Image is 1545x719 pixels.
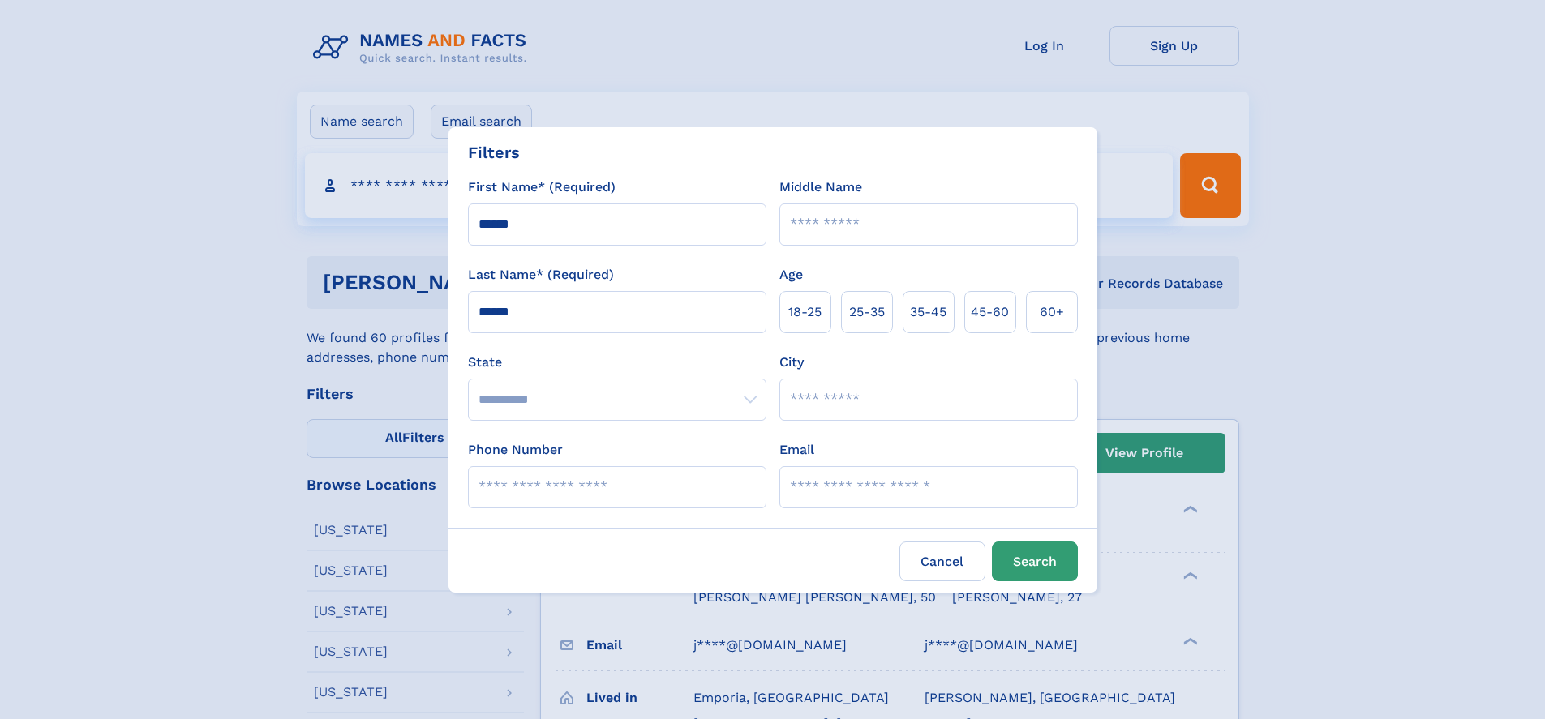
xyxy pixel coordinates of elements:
label: City [779,353,804,372]
span: 60+ [1040,302,1064,322]
label: Age [779,265,803,285]
label: Cancel [899,541,985,581]
span: 35‑45 [910,302,946,322]
label: Middle Name [779,178,862,197]
span: 18‑25 [788,302,822,322]
button: Search [992,541,1078,581]
label: First Name* (Required) [468,178,616,197]
label: Last Name* (Required) [468,265,614,285]
div: Filters [468,140,520,165]
label: Phone Number [468,440,563,460]
label: Email [779,440,814,460]
span: 25‑35 [849,302,885,322]
label: State [468,353,766,372]
span: 45‑60 [971,302,1009,322]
